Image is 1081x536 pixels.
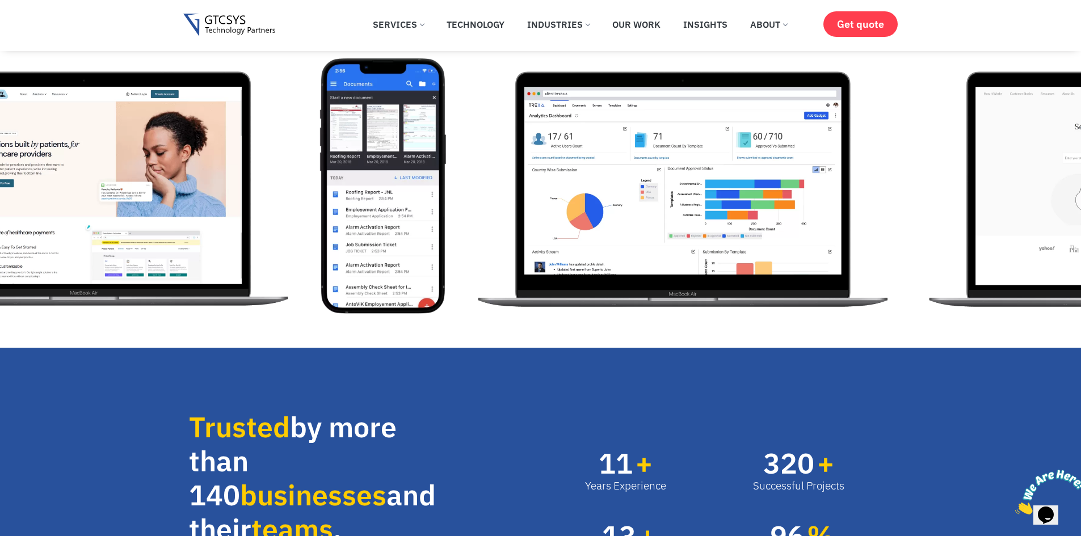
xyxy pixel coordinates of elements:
[189,408,290,445] span: Trusted
[5,5,75,49] img: Chat attention grabber
[438,12,513,37] a: Technology
[1011,465,1081,519] iframe: chat widget
[183,14,276,37] img: Gtcsys logo
[240,476,386,513] span: businesses
[599,449,633,478] span: 11
[837,18,884,30] span: Get quote
[675,12,736,37] a: Insights
[469,58,920,314] div: 3 / 12
[519,12,598,37] a: Industries
[823,11,898,37] a: Get quote
[763,449,814,478] span: 320
[319,58,468,314] div: 2 / 12
[753,478,844,494] div: Successful Projects
[817,449,844,478] span: +
[469,58,898,314] img: Mac Trexa App developed by the Best Web and Mobile App Development Company
[585,478,666,494] div: Years Experience
[364,12,432,37] a: Services
[742,12,796,37] a: About
[604,12,669,37] a: Our Work
[319,58,445,314] img: Trexa mobile app by the Best Web and Mobile App Development Company
[636,449,666,478] span: +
